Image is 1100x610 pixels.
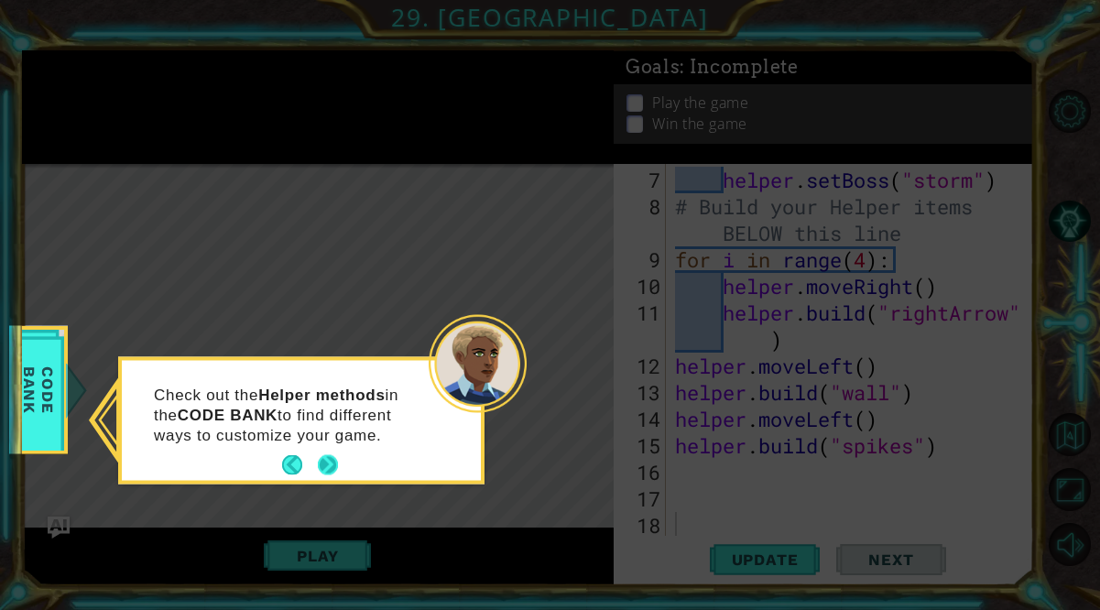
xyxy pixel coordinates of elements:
button: Back [282,455,318,475]
p: Check out the in the to find different ways to customize your game. [154,385,428,445]
strong: Helper methods [258,386,385,403]
span: Code Bank [15,337,62,442]
button: Next [318,455,338,475]
strong: CODE BANK [178,406,278,423]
